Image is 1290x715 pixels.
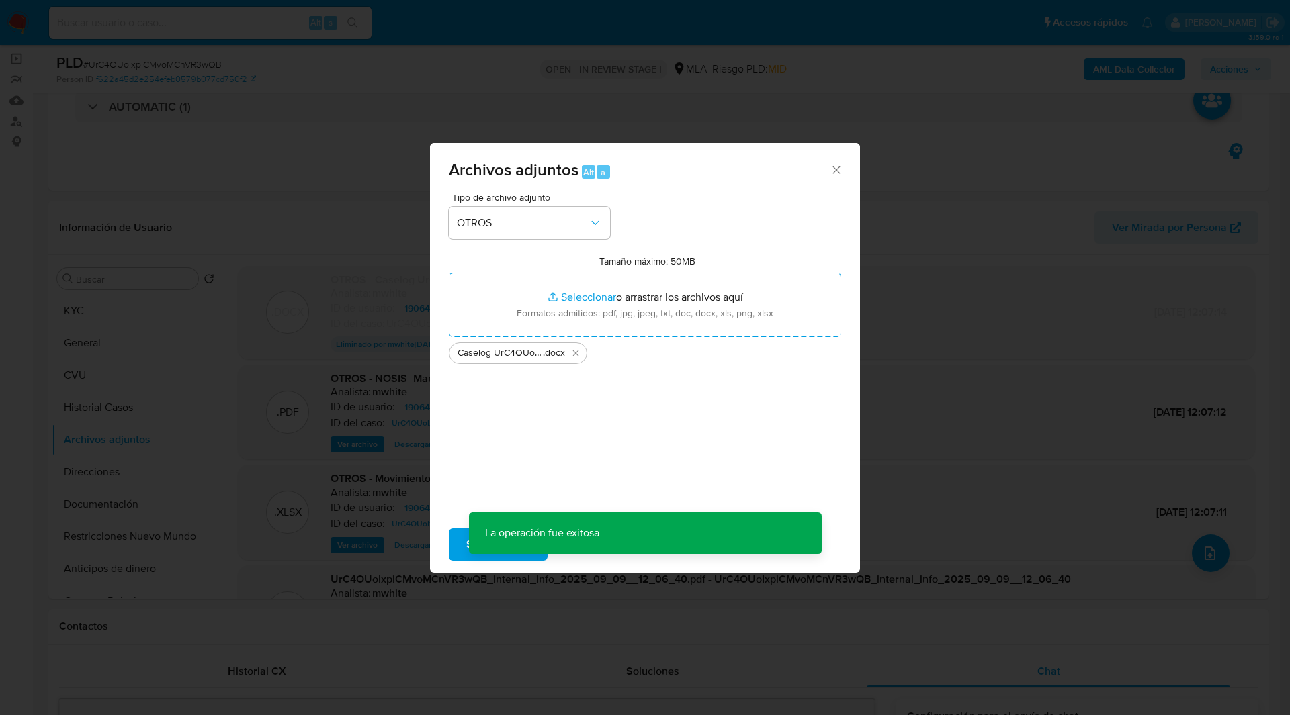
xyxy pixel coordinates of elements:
[452,193,613,202] span: Tipo de archivo adjunto
[466,530,530,559] span: Subir archivo
[458,346,543,360] span: Caselog UrC4OUoIxpiCMvoMCnVR3wQB_v2
[449,528,548,561] button: Subir archivo
[583,166,594,179] span: Alt
[570,530,614,559] span: Cancelar
[449,337,841,364] ul: Archivos seleccionados
[457,216,589,230] span: OTROS
[601,166,605,179] span: a
[599,255,695,267] label: Tamaño máximo: 50MB
[830,163,842,175] button: Cerrar
[469,512,615,554] p: La operación fue exitosa
[449,158,578,181] span: Archivos adjuntos
[543,346,565,360] span: .docx
[449,207,610,239] button: OTROS
[568,345,584,361] button: Eliminar Caselog UrC4OUoIxpiCMvoMCnVR3wQB_v2.docx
